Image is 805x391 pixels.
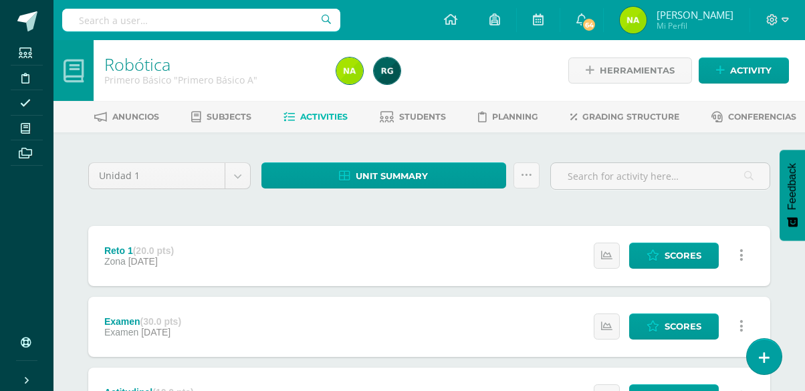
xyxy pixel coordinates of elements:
[191,106,251,128] a: Subjects
[399,112,446,122] span: Students
[300,112,348,122] span: Activities
[261,162,506,188] a: Unit summary
[104,53,170,76] a: Robótica
[665,243,701,268] span: Scores
[104,256,126,267] span: Zona
[570,106,679,128] a: Grading structure
[629,243,719,269] a: Scores
[728,112,796,122] span: Conferencias
[582,17,596,32] span: 64
[99,163,215,188] span: Unidad 1
[94,106,159,128] a: Anuncios
[699,57,789,84] a: Activity
[657,8,733,21] span: [PERSON_NAME]
[711,106,796,128] a: Conferencias
[133,245,174,256] strong: (20.0 pts)
[128,256,158,267] span: [DATE]
[283,106,348,128] a: Activities
[492,112,538,122] span: Planning
[657,20,733,31] span: Mi Perfil
[374,57,400,84] img: e044b199acd34bf570a575bac584e1d1.png
[141,327,170,338] span: [DATE]
[551,163,770,189] input: Search for activity here…
[89,163,250,188] a: Unidad 1
[336,57,363,84] img: e7204cb6e19894517303226b3150e977.png
[104,327,138,338] span: Examen
[112,112,159,122] span: Anuncios
[104,245,174,256] div: Reto 1
[786,163,798,210] span: Feedback
[478,106,538,128] a: Planning
[582,112,679,122] span: Grading structure
[568,57,692,84] a: Herramientas
[600,58,675,83] span: Herramientas
[207,112,251,122] span: Subjects
[104,55,320,74] h1: Robótica
[356,164,428,188] span: Unit summary
[665,314,701,339] span: Scores
[780,150,805,241] button: Feedback - Mostrar encuesta
[629,313,719,340] a: Scores
[104,316,181,327] div: Examen
[730,58,772,83] span: Activity
[104,74,320,86] div: Primero Básico 'Primero Básico A'
[620,7,647,33] img: e7204cb6e19894517303226b3150e977.png
[380,106,446,128] a: Students
[62,9,340,31] input: Search a user…
[140,316,181,327] strong: (30.0 pts)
